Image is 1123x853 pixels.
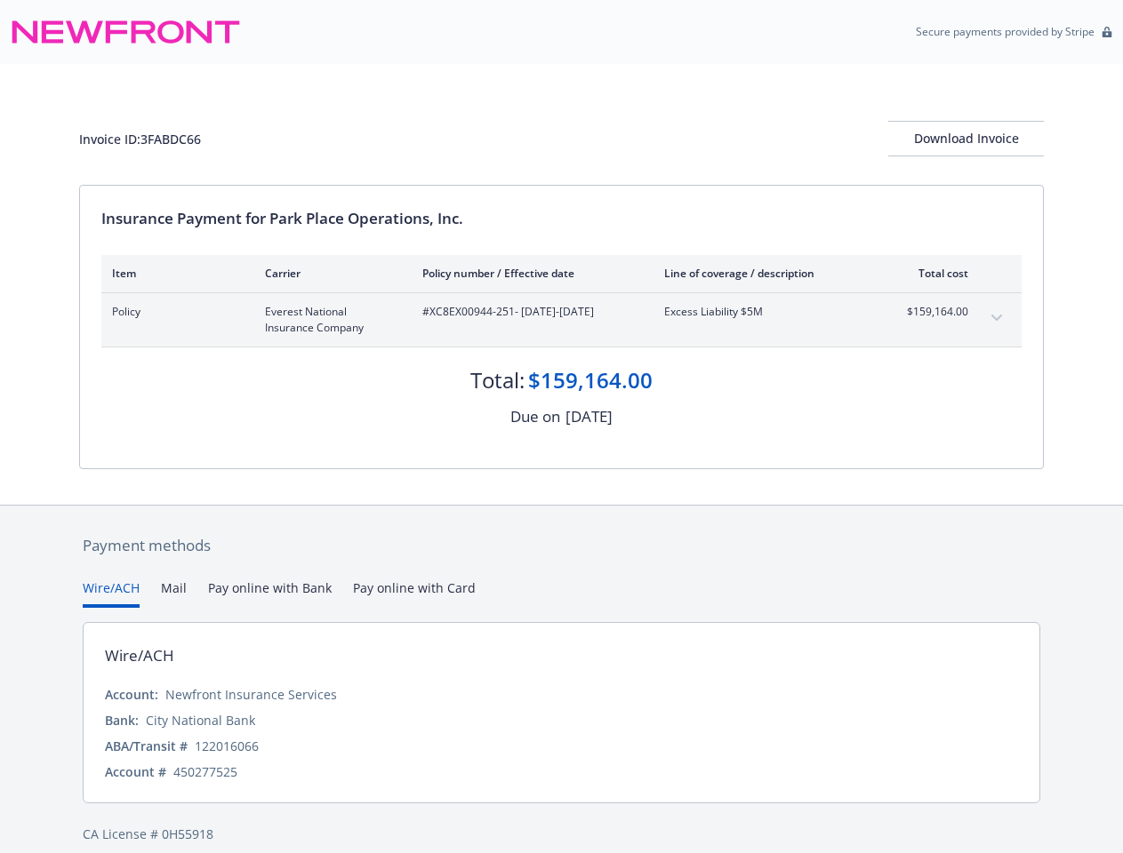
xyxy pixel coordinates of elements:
[510,405,560,428] div: Due on
[265,304,394,336] span: Everest National Insurance Company
[195,737,259,755] div: 122016066
[105,711,139,729] div: Bank:
[664,266,873,281] div: Line of coverage / description
[664,304,873,320] span: Excess Liability $5M
[112,266,237,281] div: Item
[916,24,1095,39] p: Secure payments provided by Stripe
[566,405,613,428] div: [DATE]
[105,644,174,667] div: Wire/ACH
[208,578,332,608] button: Pay online with Bank
[146,711,255,729] div: City National Bank
[83,534,1040,557] div: Payment methods
[112,304,237,320] span: Policy
[105,685,158,704] div: Account:
[165,685,337,704] div: Newfront Insurance Services
[105,737,188,755] div: ABA/Transit #
[888,121,1044,156] button: Download Invoice
[983,304,1011,332] button: expand content
[888,122,1044,155] div: Download Invoice
[902,266,968,281] div: Total cost
[105,762,166,781] div: Account #
[101,207,1022,230] div: Insurance Payment for Park Place Operations, Inc.
[353,578,476,608] button: Pay online with Card
[161,578,187,608] button: Mail
[265,266,394,281] div: Carrier
[902,304,968,320] span: $159,164.00
[79,130,201,148] div: Invoice ID: 3FABDC66
[422,304,636,320] span: #XC8EX00944-251 - [DATE]-[DATE]
[470,365,525,395] div: Total:
[83,578,140,608] button: Wire/ACH
[422,266,636,281] div: Policy number / Effective date
[173,762,237,781] div: 450277525
[83,825,1040,843] div: CA License # 0H55918
[528,365,653,395] div: $159,164.00
[101,293,1022,347] div: PolicyEverest National Insurance Company#XC8EX00944-251- [DATE]-[DATE]Excess Liability $5M$159,16...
